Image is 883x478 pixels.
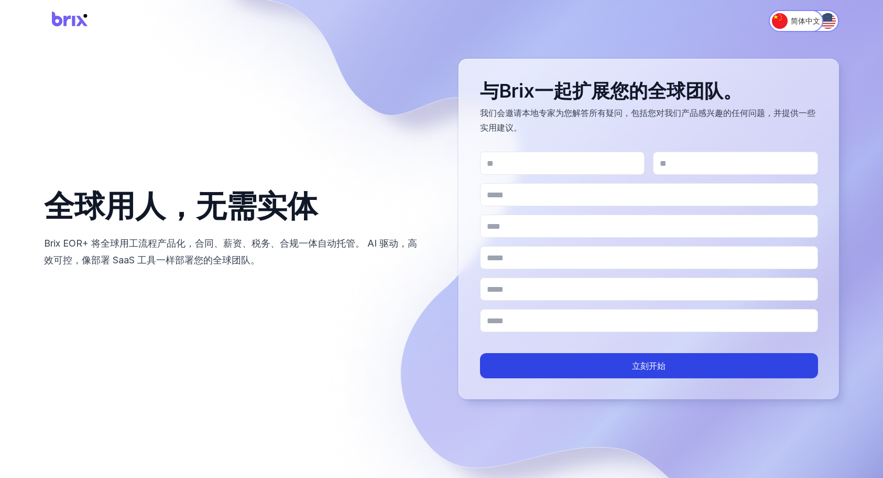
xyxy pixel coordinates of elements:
[480,278,818,301] input: 公司名字*
[44,7,96,35] img: Brix Logo
[480,353,818,378] button: 立刻开始
[480,183,818,206] input: 工作邮箱*
[480,309,818,332] input: 公司网站*
[820,13,836,29] img: English
[772,13,788,29] img: 简体中文
[791,16,820,26] span: 简体中文
[44,189,424,223] h1: 全球用人，无需实体
[480,246,818,269] input: 联系微信*
[44,235,424,269] p: Brix EOR+ 将全球用工流程产品化，合同、薪资、税务、合规一体自动托管。 AI 驱动，高效可控，像部署 SaaS 工具一样部署您的全球团队。
[480,215,818,238] input: 联系电话
[769,10,823,32] button: Switch to 简体中文
[459,59,839,399] div: Lead capture form
[480,80,818,101] h2: 与Brix一起扩展您的全球团队。
[480,105,818,135] p: 我们会邀请本地专家为您解答所有疑问，包括您对我们产品感兴趣的任何问题，并提供一些实用建议。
